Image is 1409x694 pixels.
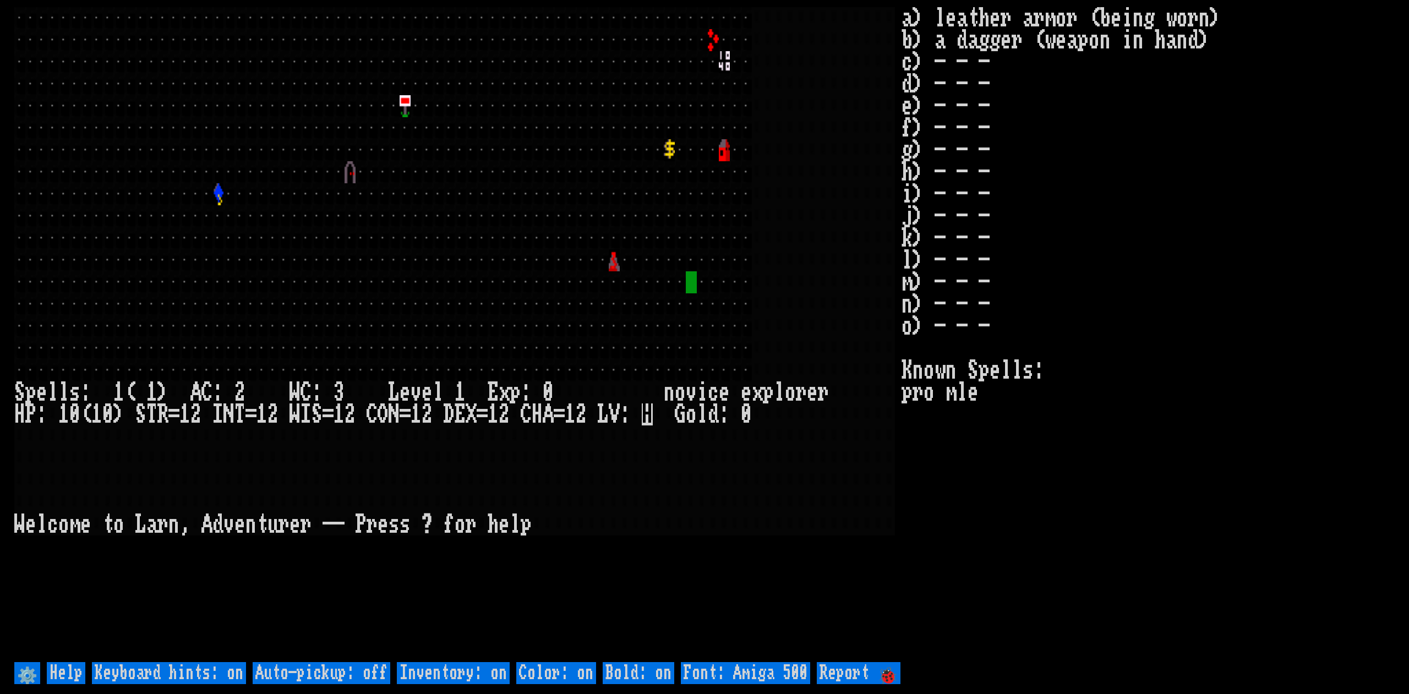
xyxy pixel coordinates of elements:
input: Auto-pickup: off [253,662,390,684]
div: m [69,513,80,535]
div: f [444,513,455,535]
div: 1 [179,403,190,425]
div: = [400,403,411,425]
div: : [521,381,532,403]
div: L [389,381,400,403]
div: 1 [565,403,576,425]
div: a [146,513,157,535]
div: P [25,403,36,425]
div: l [697,403,708,425]
input: Help [47,662,85,684]
div: O [378,403,389,425]
div: e [80,513,91,535]
div: 0 [102,403,113,425]
div: P [356,513,367,535]
mark: H [642,403,653,425]
div: = [323,403,334,425]
div: D [444,403,455,425]
div: l [774,381,785,403]
div: N [223,403,234,425]
div: r [301,513,312,535]
div: e [422,381,433,403]
div: s [400,513,411,535]
div: r [157,513,168,535]
div: I [212,403,223,425]
div: o [675,381,686,403]
div: C [201,381,212,403]
div: 2 [576,403,587,425]
div: t [102,513,113,535]
div: ) [113,403,124,425]
div: L [135,513,146,535]
div: : [719,403,730,425]
div: d [212,513,223,535]
div: 2 [345,403,356,425]
div: : [212,381,223,403]
div: 3 [334,381,345,403]
div: 1 [146,381,157,403]
input: Keyboard hints: on [92,662,246,684]
div: 1 [256,403,267,425]
input: Inventory: on [397,662,510,684]
div: n [664,381,675,403]
input: Color: on [516,662,596,684]
div: 0 [543,381,554,403]
div: d [708,403,719,425]
div: W [290,403,301,425]
div: : [80,381,91,403]
div: o [785,381,796,403]
div: C [521,403,532,425]
div: H [532,403,543,425]
div: r [278,513,290,535]
div: S [14,381,25,403]
div: x [752,381,763,403]
div: e [807,381,818,403]
div: ) [157,381,168,403]
div: r [796,381,807,403]
div: l [47,381,58,403]
div: S [135,403,146,425]
div: 0 [69,403,80,425]
div: A [190,381,201,403]
div: c [708,381,719,403]
div: = [168,403,179,425]
div: = [477,403,488,425]
div: v [223,513,234,535]
div: o [686,403,697,425]
div: 2 [234,381,245,403]
div: : [620,403,631,425]
div: e [378,513,389,535]
div: 2 [422,403,433,425]
div: h [488,513,499,535]
div: r [818,381,829,403]
input: Font: Amiga 500 [681,662,810,684]
div: T [234,403,245,425]
div: p [763,381,774,403]
div: 1 [455,381,466,403]
div: l [510,513,521,535]
div: E [488,381,499,403]
div: e [719,381,730,403]
div: 1 [334,403,345,425]
div: X [466,403,477,425]
div: G [675,403,686,425]
div: v [411,381,422,403]
div: S [312,403,323,425]
div: p [521,513,532,535]
div: 1 [113,381,124,403]
div: A [543,403,554,425]
div: R [157,403,168,425]
stats: a) leather armor (being worn) b) a dagger (weapon in hand) c) - - - d) - - - e) - - - f) - - - g)... [902,7,1395,659]
div: H [14,403,25,425]
div: t [256,513,267,535]
div: ( [80,403,91,425]
input: ⚙️ [14,662,40,684]
div: V [609,403,620,425]
div: L [598,403,609,425]
input: Bold: on [603,662,674,684]
div: = [245,403,256,425]
div: A [201,513,212,535]
div: 2 [267,403,278,425]
div: e [234,513,245,535]
div: o [113,513,124,535]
